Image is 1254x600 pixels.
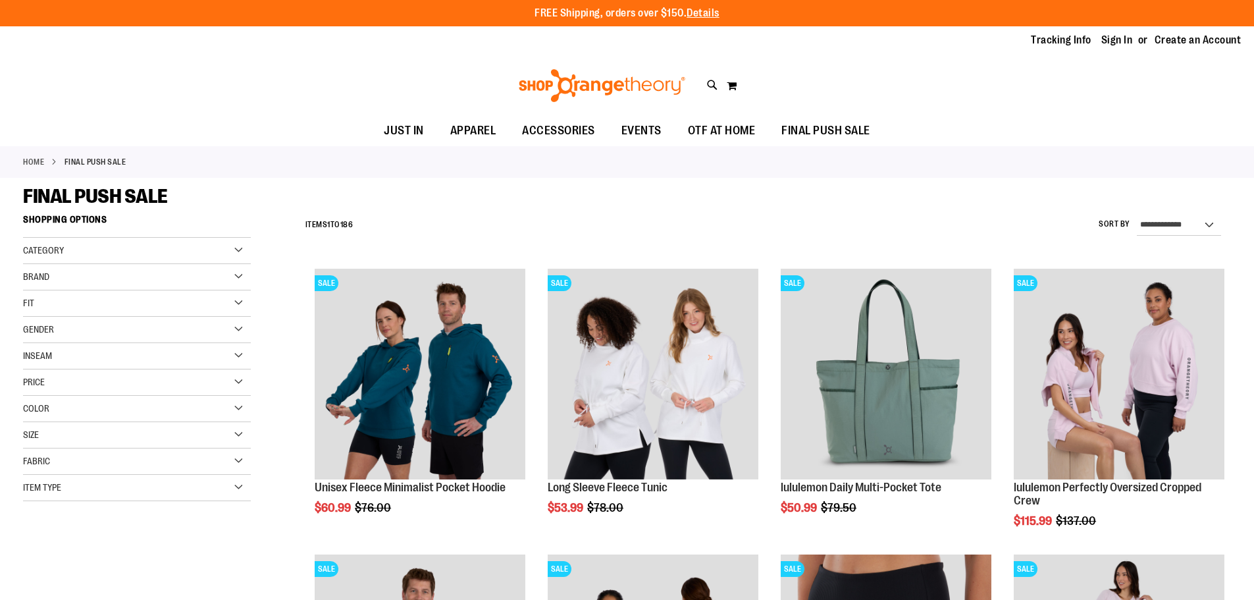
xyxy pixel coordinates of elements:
[315,561,338,577] span: SALE
[1056,514,1098,528] span: $137.00
[781,481,941,494] a: lululemon Daily Multi-Pocket Tote
[23,482,61,493] span: Item Type
[1014,514,1054,528] span: $115.99
[781,269,991,481] a: lululemon Daily Multi-Pocket ToteSALE
[315,269,525,481] a: Unisex Fleece Minimalist Pocket HoodieSALE
[308,262,532,548] div: product
[821,501,858,514] span: $79.50
[315,501,353,514] span: $60.99
[587,501,625,514] span: $78.00
[1014,561,1037,577] span: SALE
[1007,262,1231,560] div: product
[23,377,45,387] span: Price
[355,501,393,514] span: $76.00
[315,481,506,494] a: Unisex Fleece Minimalist Pocket Hoodie
[621,116,662,146] span: EVENTS
[1014,481,1201,507] a: lululemon Perfectly Oversized Cropped Crew
[781,275,804,291] span: SALE
[327,220,330,229] span: 1
[384,116,424,146] span: JUST IN
[675,116,769,146] a: OTF AT HOME
[781,116,870,146] span: FINAL PUSH SALE
[23,271,49,282] span: Brand
[548,269,758,481] a: Product image for Fleece Long SleeveSALE
[315,275,338,291] span: SALE
[781,501,819,514] span: $50.99
[23,324,54,335] span: Gender
[768,116,883,146] a: FINAL PUSH SALE
[535,6,719,21] p: FREE Shipping, orders over $150.
[522,116,595,146] span: ACCESSORIES
[548,275,571,291] span: SALE
[1014,269,1224,481] a: lululemon Perfectly Oversized Cropped CrewSALE
[774,262,998,548] div: product
[23,298,34,308] span: Fit
[548,501,585,514] span: $53.99
[688,116,756,146] span: OTF AT HOME
[23,245,64,256] span: Category
[1101,33,1133,47] a: Sign In
[437,116,509,146] a: APPAREL
[781,561,804,577] span: SALE
[1014,275,1037,291] span: SALE
[305,215,353,235] h2: Items to
[1031,33,1091,47] a: Tracking Info
[517,69,687,102] img: Shop Orangetheory
[548,269,758,479] img: Product image for Fleece Long Sleeve
[23,208,251,238] strong: Shopping Options
[65,156,126,168] strong: FINAL PUSH SALE
[23,350,52,361] span: Inseam
[1099,219,1130,230] label: Sort By
[687,7,719,19] a: Details
[23,156,44,168] a: Home
[23,185,168,207] span: FINAL PUSH SALE
[371,116,437,146] a: JUST IN
[781,269,991,479] img: lululemon Daily Multi-Pocket Tote
[315,269,525,479] img: Unisex Fleece Minimalist Pocket Hoodie
[23,403,49,414] span: Color
[1155,33,1241,47] a: Create an Account
[450,116,496,146] span: APPAREL
[1014,269,1224,479] img: lululemon Perfectly Oversized Cropped Crew
[548,481,667,494] a: Long Sleeve Fleece Tunic
[340,220,353,229] span: 186
[23,456,50,466] span: Fabric
[548,561,571,577] span: SALE
[23,429,39,440] span: Size
[608,116,675,146] a: EVENTS
[509,116,608,146] a: ACCESSORIES
[541,262,765,548] div: product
